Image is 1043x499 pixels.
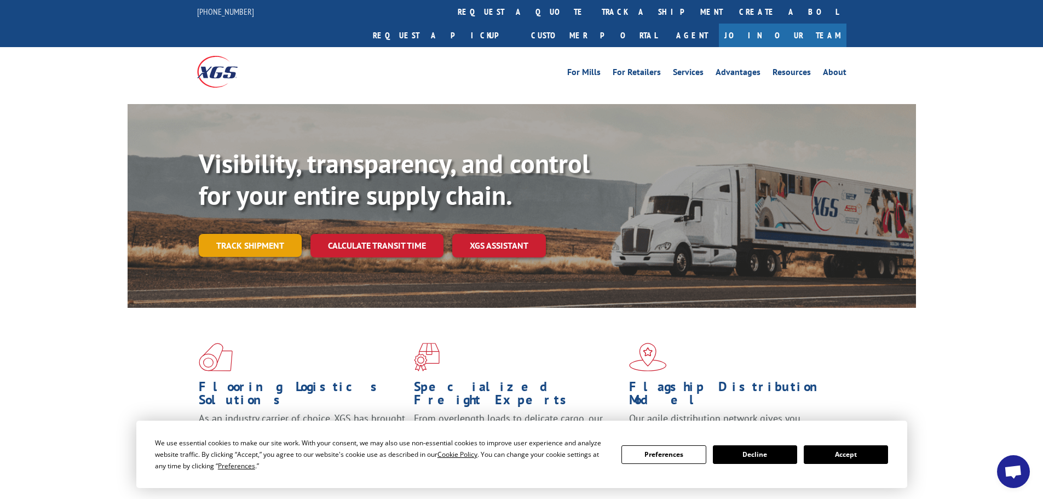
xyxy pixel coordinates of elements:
b: Visibility, transparency, and control for your entire supply chain. [199,146,590,212]
img: xgs-icon-focused-on-flooring-red [414,343,440,371]
span: Cookie Policy [437,450,477,459]
a: Join Our Team [719,24,846,47]
a: About [823,68,846,80]
a: XGS ASSISTANT [452,234,546,257]
a: [PHONE_NUMBER] [197,6,254,17]
div: We use essential cookies to make our site work. With your consent, we may also use non-essential ... [155,437,608,472]
a: Services [673,68,704,80]
button: Decline [713,445,797,464]
span: As an industry carrier of choice, XGS has brought innovation and dedication to flooring logistics... [199,412,405,451]
a: Calculate transit time [310,234,443,257]
a: Resources [773,68,811,80]
a: Request a pickup [365,24,523,47]
a: For Mills [567,68,601,80]
div: Cookie Consent Prompt [136,421,907,488]
span: Preferences [218,461,255,471]
h1: Specialized Freight Experts [414,380,621,412]
img: xgs-icon-flagship-distribution-model-red [629,343,667,371]
img: xgs-icon-total-supply-chain-intelligence-red [199,343,233,371]
a: Advantages [716,68,760,80]
div: Open chat [997,455,1030,488]
a: Customer Portal [523,24,665,47]
a: Agent [665,24,719,47]
h1: Flooring Logistics Solutions [199,380,406,412]
button: Preferences [621,445,706,464]
a: Track shipment [199,234,302,257]
a: For Retailers [613,68,661,80]
p: From overlength loads to delicate cargo, our experienced staff knows the best way to move your fr... [414,412,621,461]
h1: Flagship Distribution Model [629,380,836,412]
span: Our agile distribution network gives you nationwide inventory management on demand. [629,412,831,438]
button: Accept [804,445,888,464]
